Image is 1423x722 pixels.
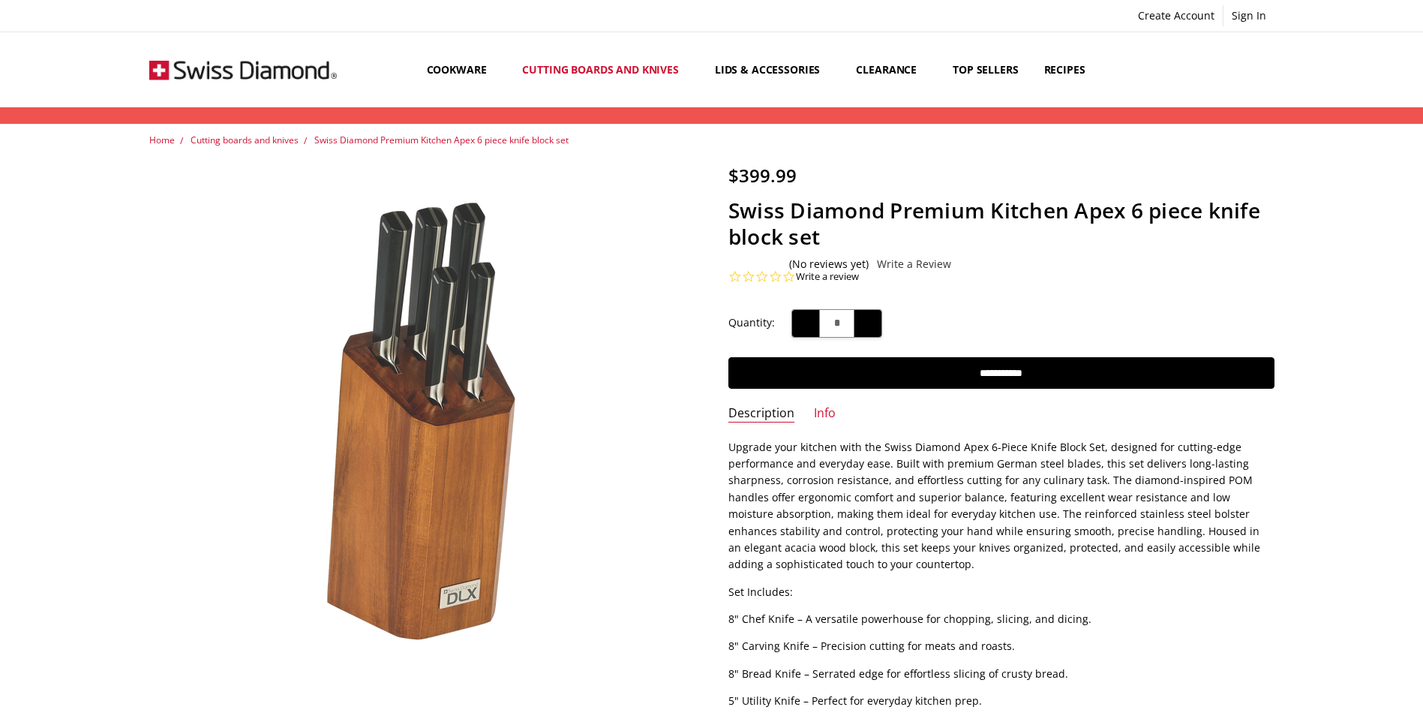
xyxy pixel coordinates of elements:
p: 8" Bread Knife – Serrated edge for effortless slicing of crusty bread. [728,666,1274,682]
p: 8" Carving Knife – Precision cutting for meats and roasts. [728,638,1274,654]
a: Info [814,405,836,423]
a: Swiss Diamond Apex 6 piece knife block set [149,164,695,711]
a: Clearance [843,36,940,103]
a: Cookware [414,36,510,103]
p: Set Includes: [728,584,1274,600]
span: (No reviews yet) [789,258,869,270]
img: 8" Carving Knife – Precision cutting for meats and roasts. [213,718,215,720]
a: Lids & Accessories [702,36,843,103]
a: Swiss Diamond Premium Kitchen Apex 6 piece knife block set [314,134,569,146]
img: Swiss Diamond Apex knife block side view [195,718,197,720]
img: 8" Chef Knife – A versatile powerhouse for chopping, slicing, and dicing. [218,718,219,720]
img: Swiss Diamond Apex 6 piece knife block set [182,718,183,720]
img: Swiss Diamond Apex 6 piece knife block set life style image [191,718,192,720]
p: 8" Chef Knife – A versatile powerhouse for chopping, slicing, and dicing. [728,611,1274,627]
a: Recipes [1031,36,1098,103]
img: Swiss Diamond Apex knife block top down front view [200,718,201,720]
img: Free Shipping On Every Order [149,32,337,107]
span: $399.99 [728,163,797,188]
a: Sign In [1223,5,1274,26]
a: Top Sellers [940,36,1031,103]
img: 3.5" Paring Knife – Ideal for peeling, trimming, and fine detail work [204,718,206,720]
h1: Swiss Diamond Premium Kitchen Apex 6 piece knife block set [728,197,1274,250]
img: 5" Utility Knife – Perfect for everyday kitchen prep. [209,718,210,720]
img: Swiss Diamond Apex 6 piece knife block set [262,164,581,711]
a: Home [149,134,175,146]
a: Write a review [796,270,859,284]
label: Quantity: [728,314,775,331]
a: Cutting boards and knives [191,134,299,146]
a: Cutting boards and knives [509,36,702,103]
img: 8" Bread Knife – Serrated edge for effortless slicing of crusty bread [222,718,224,720]
p: Upgrade your kitchen with the Swiss Diamond Apex 6-Piece Knife Block Set, designed for cutting-ed... [728,439,1274,573]
img: Swiss Diamond Apex 6 piece knife block set front on image [186,718,188,720]
a: Create Account [1130,5,1223,26]
a: Description [728,405,794,423]
p: 5" Utility Knife – Perfect for everyday kitchen prep. [728,693,1274,709]
a: Write a Review [877,258,951,270]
